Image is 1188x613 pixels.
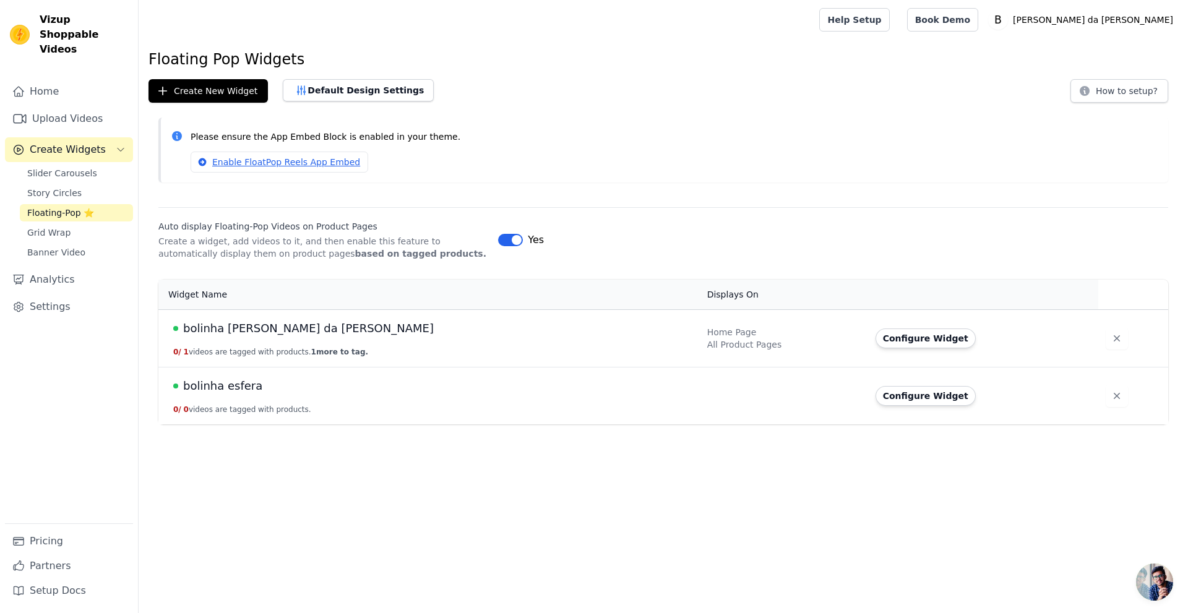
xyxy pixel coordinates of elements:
[184,405,189,414] span: 0
[27,246,85,259] span: Banner Video
[183,320,434,337] span: bolinha [PERSON_NAME] da [PERSON_NAME]
[183,377,262,395] span: bolinha esfera
[191,152,368,173] a: Enable FloatPop Reels App Embed
[27,187,82,199] span: Story Circles
[311,348,368,356] span: 1 more to tag.
[283,79,434,101] button: Default Design Settings
[173,405,311,414] button: 0/ 0videos are tagged with products.
[707,338,861,351] div: All Product Pages
[148,79,268,103] button: Create New Widget
[528,233,544,247] span: Yes
[876,328,976,348] button: Configure Widget
[355,249,486,259] strong: based on tagged products.
[158,235,488,260] p: Create a widget, add videos to it, and then enable this feature to automatically display them on ...
[5,554,133,578] a: Partners
[707,326,861,338] div: Home Page
[5,79,133,104] a: Home
[1136,564,1173,601] div: Bate-papo aberto
[994,14,1002,26] text: B
[30,142,106,157] span: Create Widgets
[907,8,978,32] a: Book Demo
[20,204,133,221] a: Floating-Pop ⭐
[5,267,133,292] a: Analytics
[173,348,181,356] span: 0 /
[173,347,368,357] button: 0/ 1videos are tagged with products.1more to tag.
[1070,79,1168,103] button: How to setup?
[5,529,133,554] a: Pricing
[148,49,1178,69] h1: Floating Pop Widgets
[20,165,133,182] a: Slider Carousels
[819,8,889,32] a: Help Setup
[1070,88,1168,100] a: How to setup?
[700,280,868,310] th: Displays On
[876,386,976,406] button: Configure Widget
[20,184,133,202] a: Story Circles
[27,167,97,179] span: Slider Carousels
[5,137,133,162] button: Create Widgets
[27,226,71,239] span: Grid Wrap
[27,207,94,219] span: Floating-Pop ⭐
[173,384,178,388] span: Live Published
[184,348,189,356] span: 1
[191,130,1158,144] p: Please ensure the App Embed Block is enabled in your theme.
[158,280,700,310] th: Widget Name
[40,12,128,57] span: Vizup Shoppable Videos
[1008,9,1178,31] p: [PERSON_NAME] da [PERSON_NAME]
[20,244,133,261] a: Banner Video
[988,9,1178,31] button: B [PERSON_NAME] da [PERSON_NAME]
[1106,385,1128,407] button: Delete widget
[5,294,133,319] a: Settings
[5,578,133,603] a: Setup Docs
[20,224,133,241] a: Grid Wrap
[5,106,133,131] a: Upload Videos
[173,405,181,414] span: 0 /
[10,25,30,45] img: Vizup
[498,233,544,247] button: Yes
[1106,327,1128,349] button: Delete widget
[158,220,488,233] label: Auto display Floating-Pop Videos on Product Pages
[173,326,178,331] span: Live Published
